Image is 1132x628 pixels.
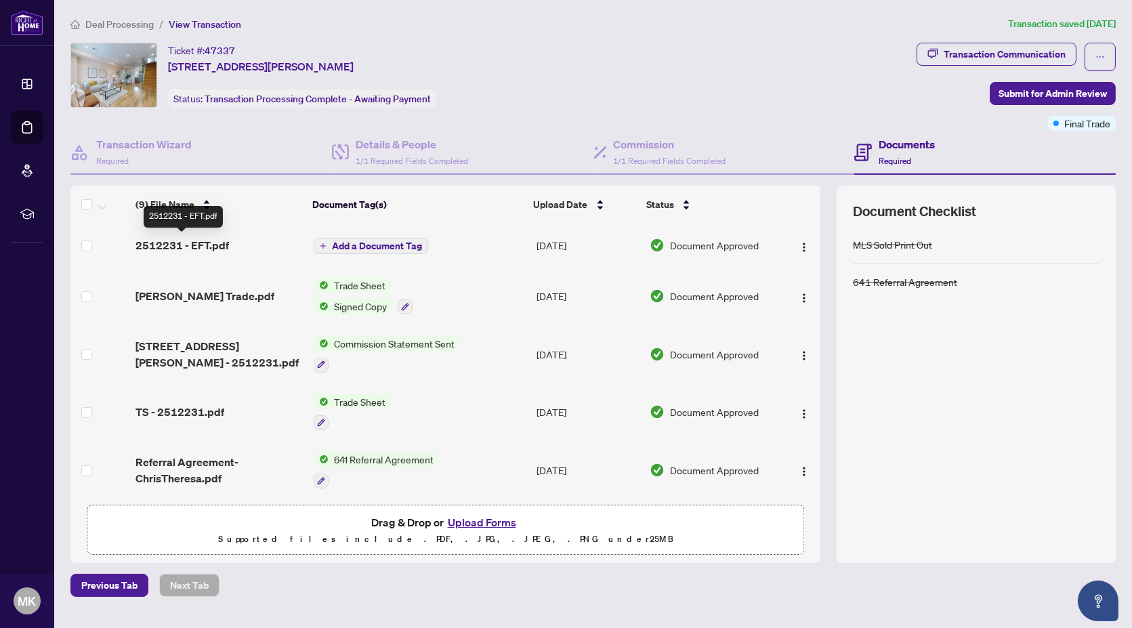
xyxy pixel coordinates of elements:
[799,242,810,253] img: Logo
[96,136,192,152] h4: Transaction Wizard
[85,18,154,30] span: Deal Processing
[135,237,229,253] span: 2512231 - EFT.pdf
[135,338,303,371] span: [STREET_ADDRESS][PERSON_NAME] - 2512231.pdf
[531,325,644,383] td: [DATE]
[314,394,391,431] button: Status IconTrade Sheet
[11,10,43,35] img: logo
[329,336,460,351] span: Commission Statement Sent
[793,343,815,365] button: Logo
[169,18,241,30] span: View Transaction
[96,531,795,547] p: Supported files include .PDF, .JPG, .JPEG, .PNG under 25 MB
[650,463,665,478] img: Document Status
[307,186,528,224] th: Document Tag(s)
[71,43,156,107] img: IMG-C12255421_1.jpg
[314,238,428,254] button: Add a Document Tag
[314,394,329,409] img: Status Icon
[999,83,1107,104] span: Submit for Admin Review
[531,383,644,442] td: [DATE]
[371,514,520,531] span: Drag & Drop or
[853,202,976,221] span: Document Checklist
[917,43,1076,66] button: Transaction Communication
[135,454,303,486] span: Referral Agreement- ChrisTheresa.pdf
[332,241,422,251] span: Add a Document Tag
[793,285,815,307] button: Logo
[314,452,439,488] button: Status Icon641 Referral Agreement
[670,289,759,303] span: Document Approved
[650,404,665,419] img: Document Status
[314,336,460,373] button: Status IconCommission Statement Sent
[314,278,413,314] button: Status IconTrade SheetStatus IconSigned Copy
[990,82,1116,105] button: Submit for Admin Review
[329,299,392,314] span: Signed Copy
[135,404,224,420] span: TS - 2512231.pdf
[314,278,329,293] img: Status Icon
[314,336,329,351] img: Status Icon
[70,574,148,597] button: Previous Tab
[329,278,391,293] span: Trade Sheet
[670,347,759,362] span: Document Approved
[879,156,911,166] span: Required
[329,394,391,409] span: Trade Sheet
[641,186,778,224] th: Status
[614,156,726,166] span: 1/1 Required Fields Completed
[650,238,665,253] img: Document Status
[531,224,644,267] td: [DATE]
[329,452,439,467] span: 641 Referral Agreement
[531,441,644,499] td: [DATE]
[320,243,327,249] span: plus
[314,452,329,467] img: Status Icon
[799,466,810,477] img: Logo
[1064,116,1110,131] span: Final Trade
[168,58,354,75] span: [STREET_ADDRESS][PERSON_NAME]
[159,574,219,597] button: Next Tab
[1078,581,1118,621] button: Open asap
[314,237,428,255] button: Add a Document Tag
[670,404,759,419] span: Document Approved
[614,136,726,152] h4: Commission
[650,347,665,362] img: Document Status
[205,45,235,57] span: 47337
[168,89,436,108] div: Status:
[81,574,138,596] span: Previous Tab
[1008,16,1116,32] article: Transaction saved [DATE]
[534,197,588,212] span: Upload Date
[879,136,935,152] h4: Documents
[853,274,957,289] div: 641 Referral Agreement
[159,16,163,32] li: /
[444,514,520,531] button: Upload Forms
[356,156,468,166] span: 1/1 Required Fields Completed
[944,43,1066,65] div: Transaction Communication
[135,288,274,304] span: [PERSON_NAME] Trade.pdf
[670,463,759,478] span: Document Approved
[205,93,431,105] span: Transaction Processing Complete - Awaiting Payment
[799,409,810,419] img: Logo
[799,293,810,303] img: Logo
[130,186,307,224] th: (9) File Name
[853,237,932,252] div: MLS Sold Print Out
[528,186,641,224] th: Upload Date
[646,197,674,212] span: Status
[531,267,644,325] td: [DATE]
[793,459,815,481] button: Logo
[135,197,194,212] span: (9) File Name
[144,206,223,228] div: 2512231 - EFT.pdf
[799,350,810,361] img: Logo
[793,234,815,256] button: Logo
[356,136,468,152] h4: Details & People
[1095,52,1105,62] span: ellipsis
[650,289,665,303] img: Document Status
[168,43,235,58] div: Ticket #:
[670,238,759,253] span: Document Approved
[314,299,329,314] img: Status Icon
[793,401,815,423] button: Logo
[87,505,803,556] span: Drag & Drop orUpload FormsSupported files include .PDF, .JPG, .JPEG, .PNG under25MB
[70,20,80,29] span: home
[96,156,129,166] span: Required
[18,591,37,610] span: MK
